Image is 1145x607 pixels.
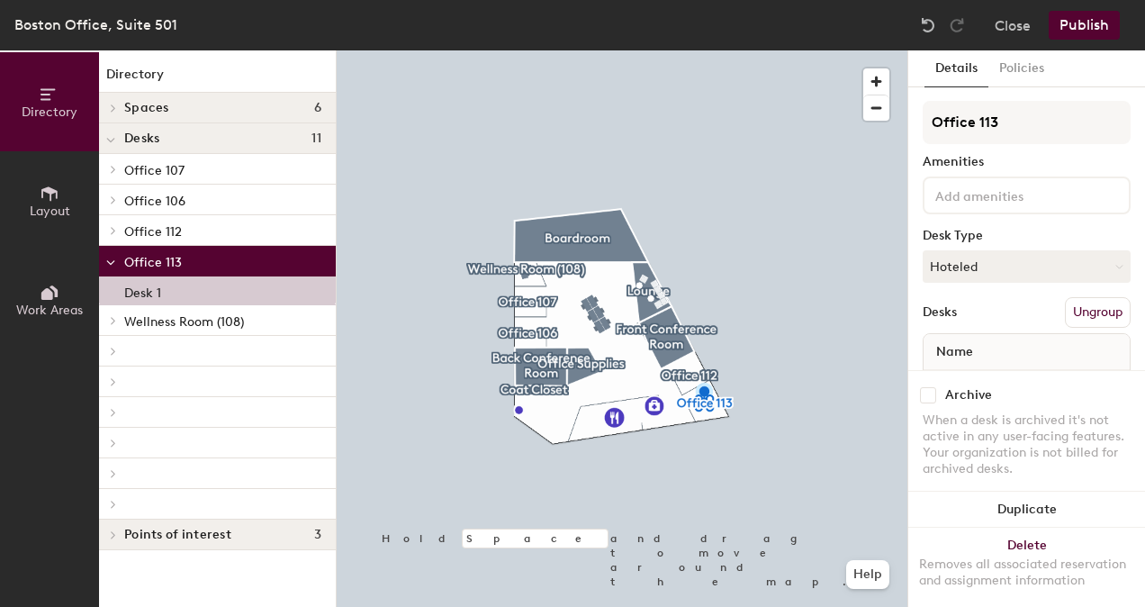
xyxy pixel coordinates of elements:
span: Office 113 [124,255,182,270]
button: Duplicate [908,492,1145,528]
span: Layout [30,204,70,219]
button: DeleteRemoves all associated reservation and assignment information [908,528,1145,607]
span: Points of interest [124,528,231,542]
p: Desk 1 [124,280,161,301]
button: Publish [1049,11,1120,40]
button: Details [924,50,988,87]
div: Amenities [923,155,1131,169]
span: Work Areas [16,303,83,318]
span: Office 106 [124,194,185,209]
span: Desks [124,131,159,146]
div: Removes all associated reservation and assignment information [919,557,1134,589]
span: 3 [314,528,321,542]
span: Office 107 [124,163,185,178]
span: Directory [22,104,77,120]
div: Archive [945,388,992,403]
button: Ungroup [1065,297,1131,328]
button: Help [846,560,889,589]
div: When a desk is archived it's not active in any user-facing features. Your organization is not bil... [923,412,1131,477]
span: Wellness Room (108) [124,314,244,330]
button: Hoteled [923,250,1131,283]
h1: Directory [99,65,336,93]
div: Boston Office, Suite 501 [14,14,177,36]
span: Spaces [124,101,169,115]
span: 6 [314,101,321,115]
button: Policies [988,50,1055,87]
img: Redo [948,16,966,34]
button: Close [995,11,1031,40]
span: 11 [311,131,321,146]
div: Desk Type [923,229,1131,243]
div: Desks [923,305,957,320]
span: Office 112 [124,224,182,240]
img: Undo [919,16,937,34]
span: Name [927,336,982,368]
input: Add amenities [932,184,1094,205]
